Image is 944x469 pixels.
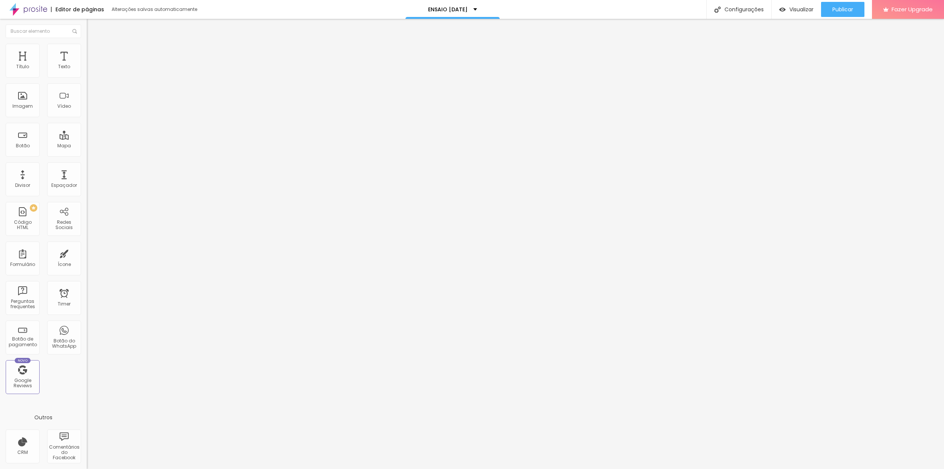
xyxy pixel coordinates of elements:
div: Botão [16,143,30,148]
div: Código HTML [8,220,37,231]
div: Ícone [58,262,71,267]
div: Formulário [10,262,35,267]
div: Timer [58,301,71,307]
span: Fazer Upgrade [892,6,933,12]
div: Título [16,64,29,69]
button: Publicar [821,2,864,17]
div: Divisor [15,183,30,188]
div: Imagem [12,104,33,109]
div: Alterações salvas automaticamente [112,7,198,12]
div: Espaçador [51,183,77,188]
div: Mapa [57,143,71,148]
div: CRM [17,450,28,455]
div: Novo [15,358,31,363]
p: ENSAIO [DATE] [428,7,468,12]
div: Google Reviews [8,378,37,389]
span: Visualizar [789,6,814,12]
span: Publicar [832,6,853,12]
div: Comentários do Facebook [49,445,79,461]
div: Botão do WhatsApp [49,338,79,349]
div: Botão de pagamento [8,336,37,347]
div: Editor de páginas [51,7,104,12]
div: Perguntas frequentes [8,299,37,310]
input: Buscar elemento [6,24,81,38]
button: Visualizar [772,2,821,17]
div: Vídeo [57,104,71,109]
iframe: Editor [87,19,944,469]
div: Redes Sociais [49,220,79,231]
img: Icone [714,6,721,13]
img: view-1.svg [779,6,786,13]
img: Icone [72,29,77,34]
div: Texto [58,64,70,69]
